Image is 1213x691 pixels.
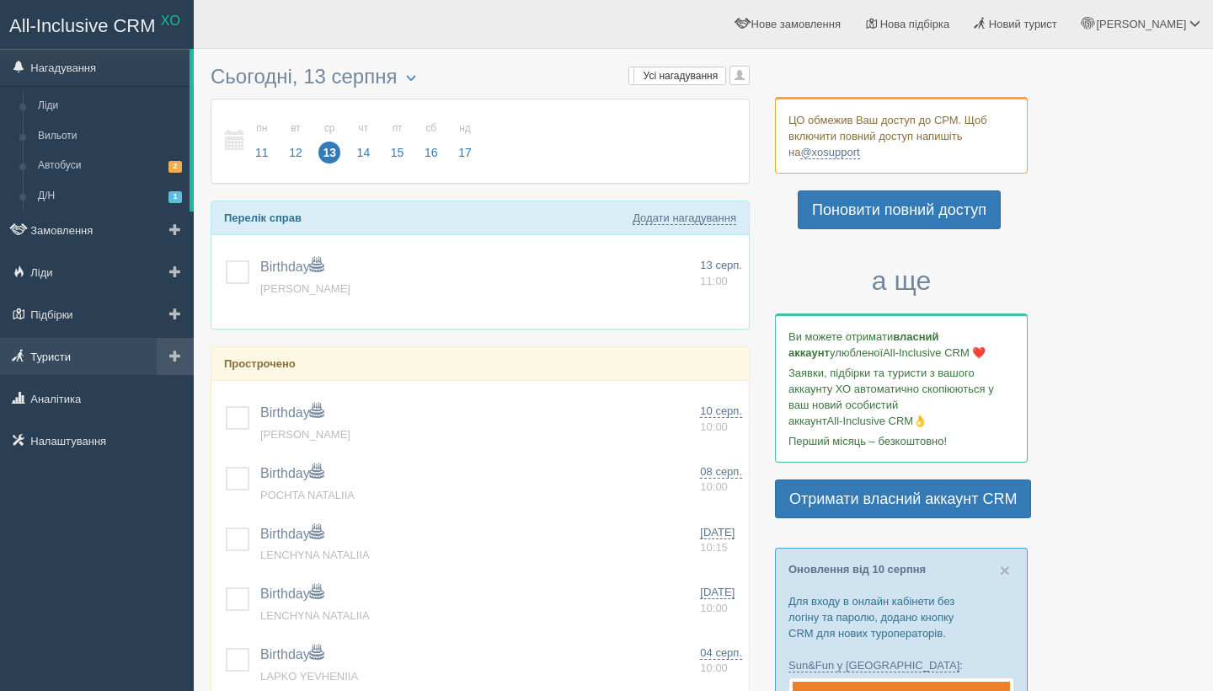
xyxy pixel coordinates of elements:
[700,645,742,677] a: 04 серп. 10:00
[775,97,1028,174] div: ЦО обмежив Ваш доступ до СРМ. Щоб включити повний доступ напишіть на
[1000,560,1010,580] span: ×
[1,1,193,47] a: All-Inclusive CRM XO
[788,563,926,576] a: Оновлення від 10 серпня
[30,181,190,212] a: Д/Н1
[700,646,742,660] span: 04 серп.
[788,329,1014,361] p: Ви можете отримати улюбленої
[827,415,927,427] span: All-Inclusive CRM👌
[700,541,728,554] span: 10:15
[788,657,1014,673] p: :
[454,121,476,136] small: нд
[775,479,1031,518] a: Отримати власний аккаунт CRM
[700,404,742,435] a: 10 серп. 10:00
[700,259,742,271] span: 13 серп.
[260,405,323,420] a: Birthday
[420,142,442,163] span: 16
[246,112,278,170] a: пн 11
[751,18,841,30] span: Нове замовлення
[9,15,156,36] span: All-Inclusive CRM
[353,142,375,163] span: 14
[224,357,296,370] b: Прострочено
[313,112,345,170] a: ср 13
[387,121,409,136] small: пт
[168,161,182,172] span: 2
[30,151,190,181] a: Автобуси2
[260,609,370,622] a: LENCHYNA NATALIIA
[788,330,939,359] b: власний аккаунт
[883,346,986,359] span: All-Inclusive CRM ❤️
[260,670,358,683] a: LAPKO YEVHENIIA
[280,112,312,170] a: вт 12
[260,549,370,561] a: LENCHYNA NATALIIA
[700,585,742,616] a: [DATE] 10:00
[260,466,323,480] a: Birthday
[700,258,742,289] a: 13 серп. 11:00
[251,121,273,136] small: пн
[260,489,355,501] a: POCHTA NATALIIA
[260,260,323,274] a: Birthday
[788,365,1014,429] p: Заявки, підбірки та туристи з вашого аккаунту ХО автоматично скопіюються у ваш новий особистий ак...
[798,190,1001,229] a: Поновити повний доступ
[800,146,859,159] a: @xosupport
[700,480,728,493] span: 10:00
[700,526,735,539] span: [DATE]
[449,112,477,170] a: нд 17
[382,112,414,170] a: пт 15
[788,593,1014,641] p: Для входу в онлайн кабінети без логіну та паролю, додано кнопку CRM для нових туроператорів.
[251,142,273,163] span: 11
[224,212,302,224] b: Перелік справ
[285,142,307,163] span: 12
[415,112,447,170] a: сб 16
[880,18,950,30] span: Нова підбірка
[348,112,380,170] a: чт 14
[168,191,182,202] span: 1
[700,525,742,556] a: [DATE] 10:15
[260,647,323,662] a: Birthday
[420,121,442,136] small: сб
[700,420,728,433] span: 10:00
[1000,561,1010,579] button: Close
[353,121,375,136] small: чт
[260,428,350,441] a: [PERSON_NAME]
[454,142,476,163] span: 17
[260,527,323,541] a: Birthday
[633,212,736,225] a: Додати нагадування
[161,13,180,28] sup: XO
[1096,18,1186,30] span: [PERSON_NAME]
[318,121,340,136] small: ср
[211,66,750,90] h3: Сьогодні, 13 серпня
[285,121,307,136] small: вт
[260,282,350,295] a: [PERSON_NAME]
[788,433,1014,449] p: Перший місяць – безкоштовно!
[989,18,1057,30] span: Новий турист
[260,587,323,601] a: Birthday
[700,404,742,418] span: 10 серп.
[30,121,190,152] a: Вильоти
[775,266,1028,296] h3: а ще
[700,275,728,287] span: 11:00
[788,659,959,672] a: Sun&Fun у [GEOGRAPHIC_DATA]
[644,70,719,82] span: Усі нагадування
[700,465,742,479] span: 08 серп.
[318,142,340,163] span: 13
[387,142,409,163] span: 15
[30,91,190,121] a: Ліди
[700,662,728,674] span: 10:00
[700,464,742,495] a: 08 серп. 10:00
[700,602,728,614] span: 10:00
[700,586,735,599] span: [DATE]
